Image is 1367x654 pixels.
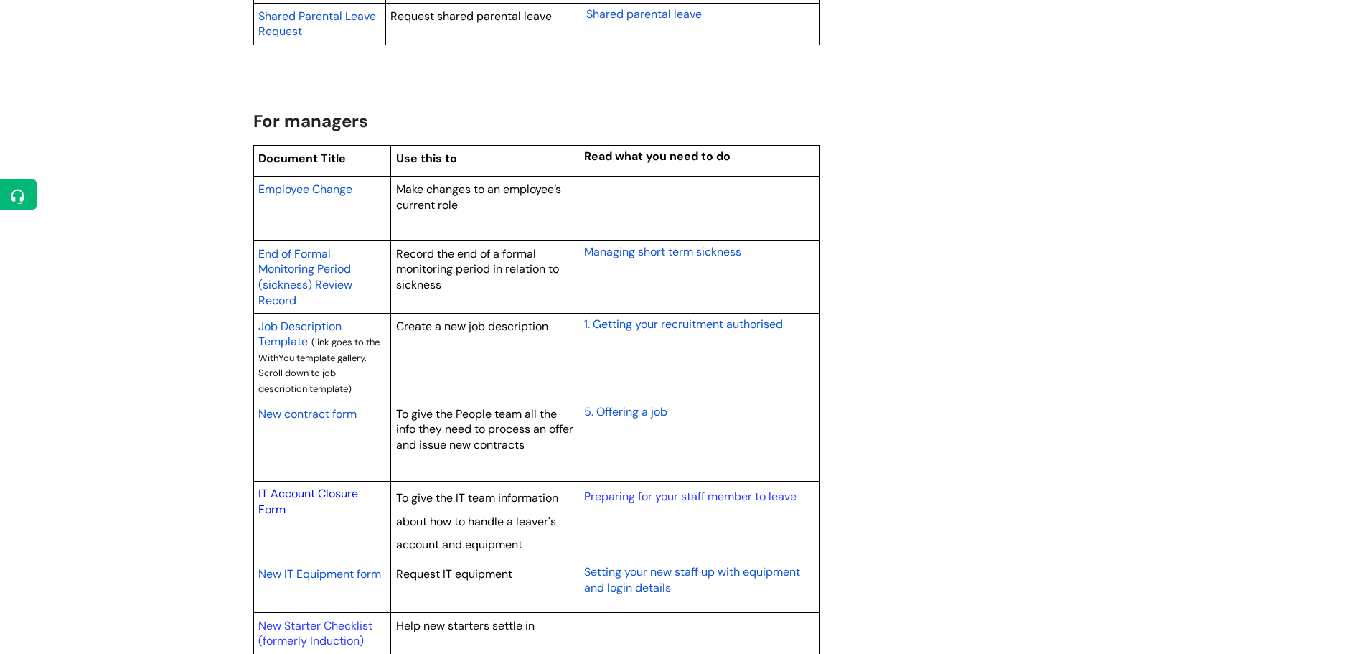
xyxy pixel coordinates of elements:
a: Shared Parental Leave Request [258,7,376,40]
a: Employee Change [258,180,352,197]
span: To give the People team all the info they need to process an offer and issue new contracts [396,406,573,452]
span: Document Title [258,151,346,166]
span: Read what you need to do [584,149,731,164]
span: Use this to [396,151,457,166]
span: Setting your new staff up with equipment and login details [584,564,800,595]
a: End of Formal Monitoring Period (sickness) Review Record [258,245,352,309]
span: Help new starters settle in [396,618,535,633]
span: Employee Change [258,182,352,197]
span: Record the end of a formal monitoring period in relation to sickness [396,246,559,292]
span: Request shared parental leave [390,9,552,24]
a: 1. Getting your recruitment authorised [584,315,783,332]
span: Managing short term sickness [584,244,741,259]
span: Shared Parental Leave Request [258,9,376,39]
span: End of Formal Monitoring Period (sickness) Review Record [258,246,352,308]
span: 5. Offering a job [584,404,667,419]
a: Setting your new staff up with equipment and login details [584,563,800,596]
a: Preparing for your staff member to leave [584,489,797,504]
a: New contract form [258,405,357,422]
span: Make changes to an employee’s current role [396,182,561,212]
a: New Starter Checklist (formerly Induction) [258,618,372,649]
a: IT Account Closure Form [258,486,358,517]
a: Managing short term sickness [584,243,741,260]
span: Shared parental leave [586,6,702,22]
span: For managers [253,110,368,132]
span: New contract form [258,406,357,421]
span: 1. Getting your recruitment authorised [584,317,783,332]
span: Request IT equipment [396,566,512,581]
a: New IT Equipment form [258,565,381,582]
span: (link goes to the WithYou template gallery. Scroll down to job description template) [258,336,380,395]
span: Job Description Template [258,319,342,350]
a: Shared parental leave [586,5,702,22]
a: Job Description Template [258,317,342,350]
span: Create a new job description [396,319,548,334]
a: 5. Offering a job [584,403,667,420]
span: New IT Equipment form [258,566,381,581]
span: To give the IT team information about how to handle a leaver's account and equipment [396,490,558,552]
